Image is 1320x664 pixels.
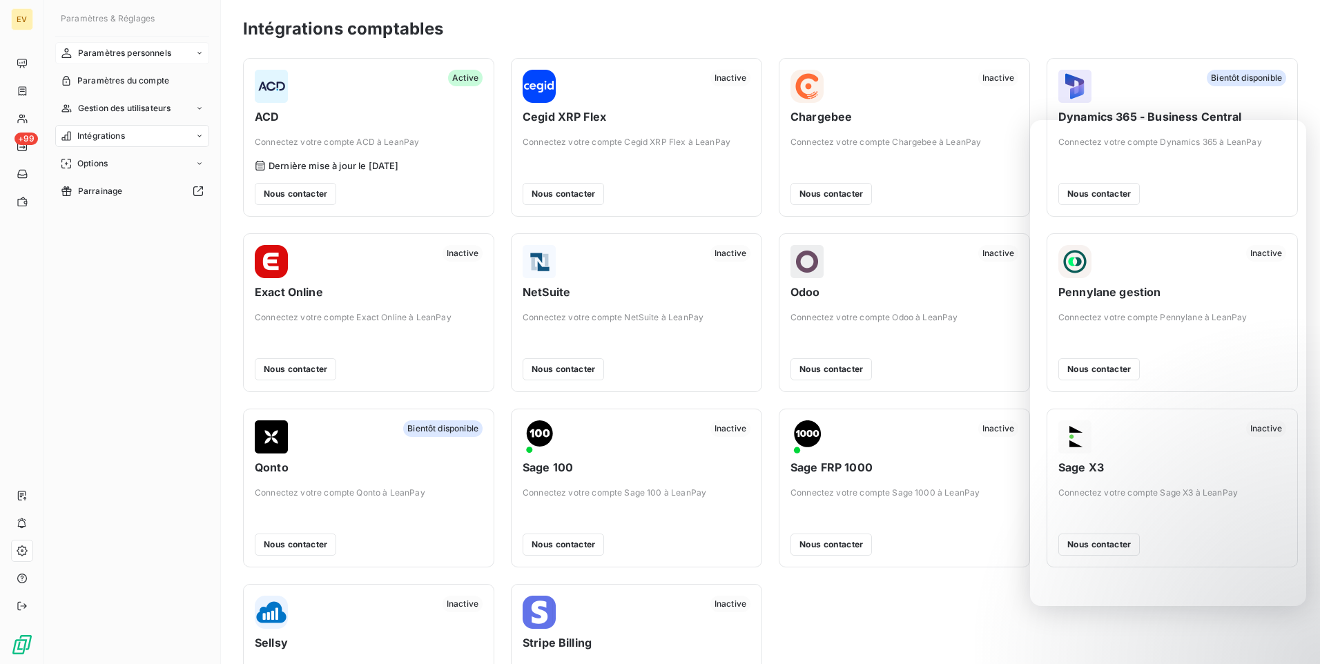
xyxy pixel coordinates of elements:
[255,459,483,476] span: Qonto
[523,634,750,651] span: Stripe Billing
[403,420,483,437] span: Bientôt disponible
[790,136,1018,148] span: Connectez votre compte Chargebee à LeanPay
[243,17,443,41] h3: Intégrations comptables
[77,75,169,87] span: Paramètres du compte
[255,70,288,103] img: ACD logo
[255,420,288,453] img: Qonto logo
[978,245,1018,262] span: Inactive
[269,160,399,171] span: Dernière mise à jour le [DATE]
[790,358,872,380] button: Nous contacter
[790,70,824,103] img: Chargebee logo
[255,634,483,651] span: Sellsy
[77,157,108,170] span: Options
[1030,120,1306,606] iframe: Intercom live chat
[523,70,556,103] img: Cegid XRP Flex logo
[14,133,38,145] span: +99
[710,245,750,262] span: Inactive
[710,420,750,437] span: Inactive
[790,459,1018,476] span: Sage FRP 1000
[790,534,872,556] button: Nous contacter
[523,245,556,278] img: NetSuite logo
[255,136,483,148] span: Connectez votre compte ACD à LeanPay
[255,534,336,556] button: Nous contacter
[61,13,155,23] span: Paramètres & Réglages
[523,459,750,476] span: Sage 100
[523,108,750,125] span: Cegid XRP Flex
[710,596,750,612] span: Inactive
[978,70,1018,86] span: Inactive
[523,136,750,148] span: Connectez votre compte Cegid XRP Flex à LeanPay
[77,130,125,142] span: Intégrations
[523,183,604,205] button: Nous contacter
[523,596,556,629] img: Stripe Billing logo
[255,183,336,205] button: Nous contacter
[523,487,750,499] span: Connectez votre compte Sage 100 à LeanPay
[790,284,1018,300] span: Odoo
[523,311,750,324] span: Connectez votre compte NetSuite à LeanPay
[55,180,209,202] a: Parrainage
[443,245,483,262] span: Inactive
[523,534,604,556] button: Nous contacter
[1058,108,1286,125] span: Dynamics 365 - Business Central
[790,420,824,453] img: Sage FRP 1000 logo
[255,245,288,278] img: Exact Online logo
[443,596,483,612] span: Inactive
[1207,70,1286,86] span: Bientôt disponible
[11,8,33,30] div: EV
[255,358,336,380] button: Nous contacter
[255,487,483,499] span: Connectez votre compte Qonto à LeanPay
[710,70,750,86] span: Inactive
[523,284,750,300] span: NetSuite
[978,420,1018,437] span: Inactive
[790,183,872,205] button: Nous contacter
[55,70,209,92] a: Paramètres du compte
[790,311,1018,324] span: Connectez votre compte Odoo à LeanPay
[523,420,556,453] img: Sage 100 logo
[790,245,824,278] img: Odoo logo
[790,108,1018,125] span: Chargebee
[255,108,483,125] span: ACD
[448,70,483,86] span: Active
[255,311,483,324] span: Connectez votre compte Exact Online à LeanPay
[523,358,604,380] button: Nous contacter
[790,487,1018,499] span: Connectez votre compte Sage 1000 à LeanPay
[78,185,123,197] span: Parrainage
[1273,617,1306,650] iframe: Intercom live chat
[1058,70,1091,103] img: Dynamics 365 - Business Central logo
[78,47,171,59] span: Paramètres personnels
[11,634,33,656] img: Logo LeanPay
[255,596,288,629] img: Sellsy logo
[78,102,171,115] span: Gestion des utilisateurs
[255,284,483,300] span: Exact Online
